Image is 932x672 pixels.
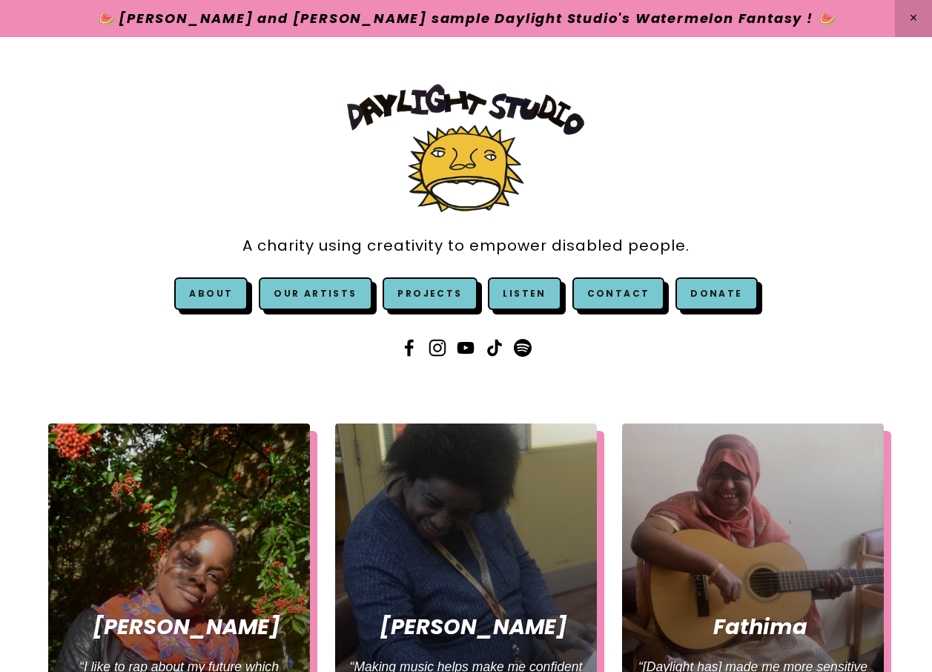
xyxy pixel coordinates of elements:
a: A charity using creativity to empower disabled people. [242,229,690,263]
a: Listen [503,287,546,300]
a: Our Artists [259,277,371,310]
img: Daylight Studio [347,84,584,212]
a: Contact [572,277,665,310]
a: About [189,287,233,300]
a: Donate [675,277,757,310]
a: Projects [383,277,477,310]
